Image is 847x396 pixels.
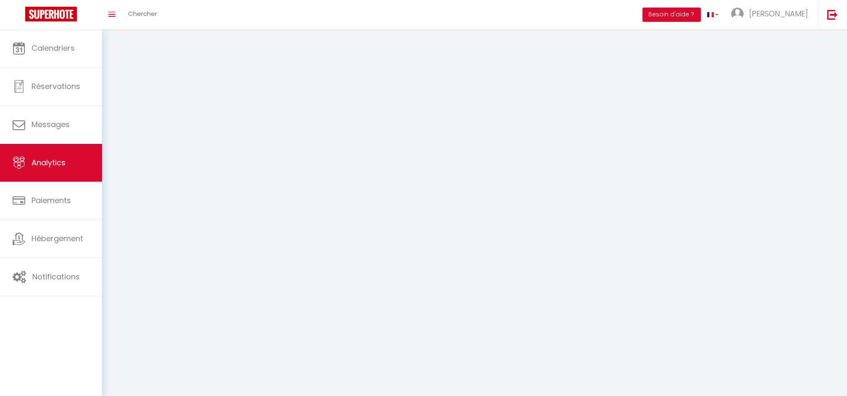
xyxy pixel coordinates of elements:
[31,157,66,168] span: Analytics
[31,81,80,91] span: Réservations
[128,9,157,18] span: Chercher
[642,8,701,22] button: Besoin d'aide ?
[31,195,71,206] span: Paiements
[749,8,808,19] span: [PERSON_NAME]
[31,233,83,244] span: Hébergement
[32,271,80,282] span: Notifications
[827,9,838,20] img: logout
[7,3,32,29] button: Ouvrir le widget de chat LiveChat
[31,119,70,130] span: Messages
[31,43,75,53] span: Calendriers
[731,8,744,20] img: ...
[25,7,77,21] img: Super Booking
